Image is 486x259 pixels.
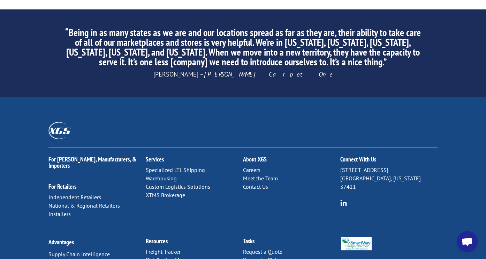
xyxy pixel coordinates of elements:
a: Contact Us [243,183,268,190]
a: Meet the Team [243,175,278,182]
a: Careers [243,166,260,173]
em: [PERSON_NAME] Carpet One [204,70,333,78]
a: Warehousing [146,175,177,182]
a: Supply Chain Intelligence [48,251,110,258]
a: For [PERSON_NAME], Manufacturers, & Importers [48,155,136,170]
span: [PERSON_NAME] – [153,70,333,78]
a: Custom Logistics Solutions [146,183,210,190]
a: For Retailers [48,182,76,190]
a: Request a Quote [243,248,282,255]
h2: Tasks [243,238,340,248]
h2: “Being in as many states as we are and our locations spread as far as they are, their ability to ... [63,28,423,70]
a: Installers [48,210,71,217]
h2: Connect With Us [340,156,438,166]
img: group-6 [340,200,347,206]
a: Specialized LTL Shipping [146,166,205,173]
a: Independent Retailers [48,194,101,201]
a: Services [146,155,164,163]
a: XTMS Brokerage [146,192,185,199]
a: Freight Tracker [146,248,181,255]
a: Open chat [457,231,478,252]
a: Resources [146,237,168,245]
img: XGS_Logos_ALL_2024_All_White [48,122,71,139]
a: Advantages [48,238,74,246]
a: National & Regional Retailers [48,202,120,209]
img: Smartway_Logo [340,237,373,250]
p: [STREET_ADDRESS] [GEOGRAPHIC_DATA], [US_STATE] 37421 [340,166,438,191]
a: About XGS [243,155,267,163]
